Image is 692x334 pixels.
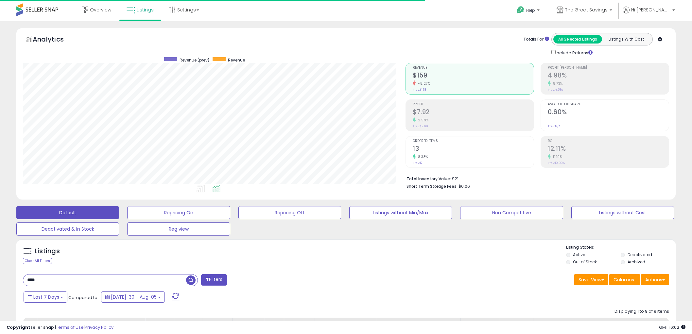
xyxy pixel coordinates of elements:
[526,8,535,13] span: Help
[548,161,565,165] small: Prev: 10.90%
[460,206,563,219] button: Non Competitive
[407,176,451,182] b: Total Inventory Value:
[85,324,113,330] a: Privacy Policy
[609,274,640,285] button: Columns
[511,1,546,21] a: Help
[33,35,77,45] h5: Analytics
[516,6,525,14] i: Get Help
[413,108,534,117] h2: $7.92
[659,324,685,330] span: 2025-08-14 16:02 GMT
[349,206,452,219] button: Listings without Min/Max
[35,247,60,256] h5: Listings
[571,206,674,219] button: Listings without Cost
[548,139,669,143] span: ROI
[416,81,430,86] small: -5.27%
[565,7,608,13] span: The Great Savings
[551,154,562,159] small: 11.10%
[548,72,669,80] h2: 4.98%
[602,35,650,44] button: Listings With Cost
[548,124,561,128] small: Prev: N/A
[127,222,230,236] button: Reg view
[548,108,669,117] h2: 0.60%
[413,124,428,128] small: Prev: $7.69
[416,118,429,123] small: 2.99%
[614,308,669,315] div: Displaying 1 to 9 of 9 items
[24,291,67,303] button: Last 7 Days
[56,324,84,330] a: Terms of Use
[573,252,585,257] label: Active
[413,88,426,92] small: Prev: $168
[23,258,52,264] div: Clear All Filters
[127,206,230,219] button: Repricing On
[413,66,534,70] span: Revenue
[551,81,563,86] small: 8.73%
[413,72,534,80] h2: $159
[623,7,675,21] a: Hi [PERSON_NAME]
[574,274,608,285] button: Save View
[548,103,669,106] span: Avg. Buybox Share
[548,66,669,70] span: Profit [PERSON_NAME]
[90,7,111,13] span: Overview
[413,139,534,143] span: Ordered Items
[7,324,30,330] strong: Copyright
[7,325,113,331] div: seller snap | |
[238,206,341,219] button: Repricing Off
[101,291,165,303] button: [DATE]-30 - Aug-05
[553,35,602,44] button: All Selected Listings
[548,145,669,154] h2: 12.11%
[573,259,597,265] label: Out of Stock
[416,154,428,159] small: 8.33%
[228,57,245,63] span: Revenue
[413,145,534,154] h2: 13
[407,184,458,189] b: Short Term Storage Fees:
[524,36,549,43] div: Totals For
[180,57,209,63] span: Revenue (prev)
[641,274,669,285] button: Actions
[548,88,563,92] small: Prev: 4.58%
[16,206,119,219] button: Default
[137,7,154,13] span: Listings
[628,259,645,265] label: Archived
[16,222,119,236] button: Deactivated & In Stock
[546,49,600,56] div: Include Returns
[111,294,157,300] span: [DATE]-30 - Aug-05
[631,7,670,13] span: Hi [PERSON_NAME]
[566,244,676,251] p: Listing States:
[614,276,634,283] span: Columns
[33,294,59,300] span: Last 7 Days
[628,252,652,257] label: Deactivated
[407,174,664,182] li: $21
[68,294,98,301] span: Compared to:
[413,103,534,106] span: Profit
[413,161,423,165] small: Prev: 12
[201,274,227,286] button: Filters
[458,183,470,189] span: $0.06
